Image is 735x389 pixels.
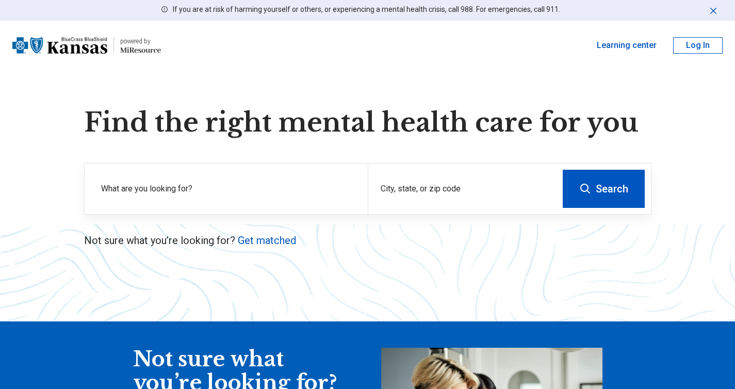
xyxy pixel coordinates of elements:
p: Not sure what you’re looking for? [84,233,651,248]
a: Get matched [238,234,296,247]
h1: Find the right mental health care for you [84,107,651,138]
div: powered by [120,37,161,46]
button: Log In [673,37,723,54]
a: Blue Cross Blue Shield Kansaspowered by [12,33,161,58]
p: If you are at risk of harming yourself or others, or experiencing a mental health crisis, call 98... [173,4,560,15]
button: Search [563,170,645,208]
img: Blue Cross Blue Shield Kansas [12,33,107,58]
label: What are you looking for? [101,183,355,195]
button: Dismiss [708,4,718,17]
a: Learning center [597,39,657,52]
